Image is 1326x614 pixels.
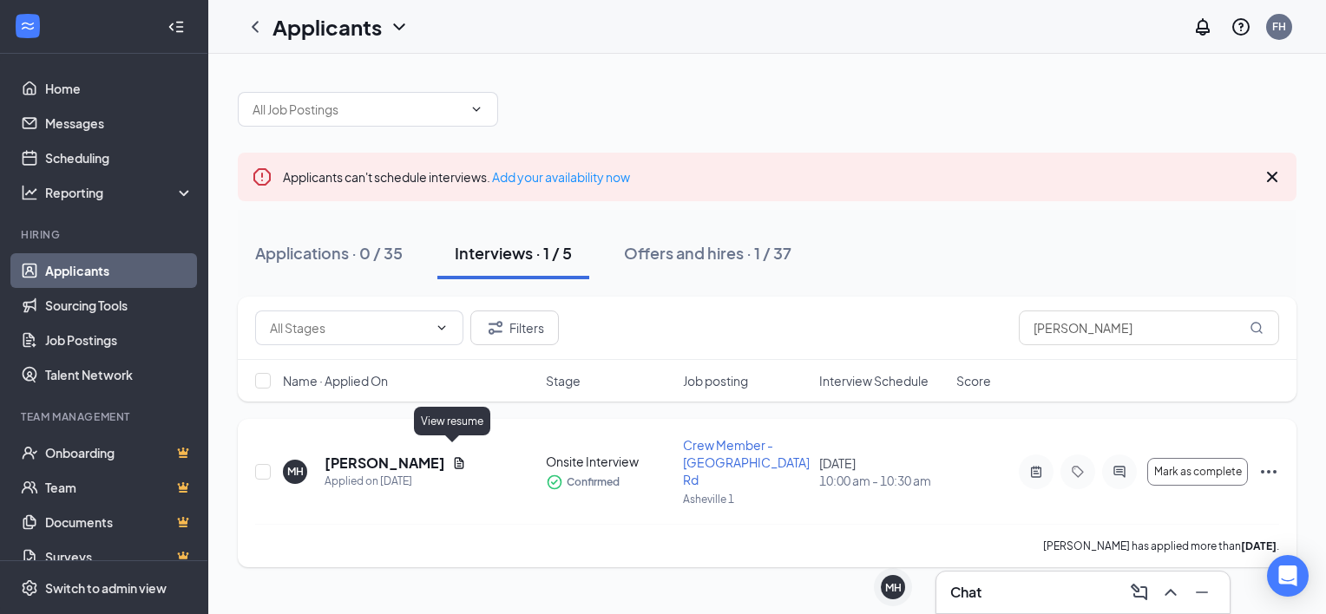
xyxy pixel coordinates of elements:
p: Asheville 1 [683,492,810,506]
span: 10:00 am - 10:30 am [819,472,946,489]
a: Talent Network [45,357,194,392]
div: Onsite Interview [546,453,673,470]
input: Search in interviews [1019,310,1279,345]
svg: ActiveNote [1026,465,1047,479]
div: Open Intercom Messenger [1267,555,1309,597]
span: Name · Applied On [283,372,388,389]
a: Home [45,71,194,106]
svg: ChevronDown [389,16,410,37]
a: OnboardingCrown [45,435,194,470]
h3: Chat [950,583,981,602]
svg: WorkstreamLogo [19,17,36,35]
span: Confirmed [567,474,620,491]
button: Mark as complete [1147,458,1248,486]
a: Job Postings [45,323,194,357]
svg: Minimize [1191,582,1212,603]
span: Score [956,372,991,389]
svg: ChevronDown [469,102,483,116]
a: TeamCrown [45,470,194,505]
div: Hiring [21,227,190,242]
svg: ChevronUp [1160,582,1181,603]
svg: Analysis [21,184,38,201]
h1: Applicants [272,12,382,42]
a: DocumentsCrown [45,505,194,539]
svg: QuestionInfo [1231,16,1251,37]
a: Applicants [45,253,194,288]
span: Interview Schedule [819,372,929,389]
svg: Collapse [167,18,185,36]
svg: Filter [485,317,506,338]
div: Switch to admin view [45,579,167,597]
div: FH [1272,19,1286,34]
input: All Stages [270,318,428,337]
svg: Error [252,167,272,187]
a: Sourcing Tools [45,288,194,323]
svg: CheckmarkCircle [546,474,563,491]
a: Add your availability now [492,169,630,185]
div: Team Management [21,409,190,424]
svg: Document [452,456,466,470]
div: Interviews · 1 / 5 [455,242,572,264]
svg: ComposeMessage [1129,582,1150,603]
button: Minimize [1188,578,1216,606]
svg: Notifications [1192,16,1213,37]
svg: MagnifyingGlass [1250,321,1264,335]
button: ComposeMessage [1126,578,1153,606]
input: All Job Postings [253,100,463,119]
span: Mark as complete [1154,466,1242,478]
svg: ActiveChat [1109,465,1130,479]
div: Offers and hires · 1 / 37 [624,242,791,264]
span: Crew Member - [GEOGRAPHIC_DATA] Rd [683,437,810,487]
svg: ChevronDown [435,321,449,335]
a: Messages [45,106,194,140]
span: Applicants can't schedule interviews. [283,169,630,185]
div: View resume [414,407,490,435]
span: Stage [546,372,581,389]
svg: Cross [1262,167,1283,187]
svg: Settings [21,579,38,597]
div: Applied on [DATE] [325,473,466,490]
span: Job posting [683,372,748,389]
button: ChevronUp [1157,578,1185,606]
svg: Tag [1067,465,1088,479]
b: [DATE] [1241,539,1277,552]
div: Reporting [45,184,194,201]
button: Filter Filters [470,310,559,345]
div: MH [287,464,304,479]
div: MH [885,580,902,595]
p: [PERSON_NAME] has applied more than . [1043,539,1279,553]
div: Applications · 0 / 35 [255,242,403,264]
div: [DATE] [819,454,946,489]
a: SurveysCrown [45,539,194,574]
svg: Ellipses [1258,461,1279,482]
h5: [PERSON_NAME] [325,454,445,473]
a: Scheduling [45,140,194,175]
svg: ChevronLeft [245,16,266,37]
